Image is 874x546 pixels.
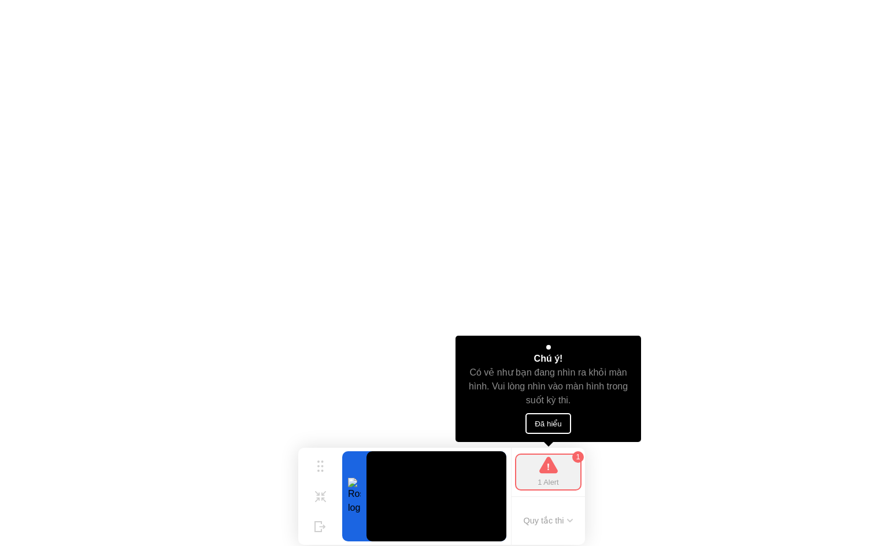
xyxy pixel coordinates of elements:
button: Đã hiểu [525,413,571,434]
div: 1 Alert [538,477,558,488]
button: Quy tắc thi [520,515,577,526]
div: Có vẻ như bạn đang nhìn ra khỏi màn hình. Vui lòng nhìn vào màn hình trong suốt kỳ thi. [466,366,631,407]
div: Chú ý! [534,352,563,366]
div: 1 [572,451,584,463]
